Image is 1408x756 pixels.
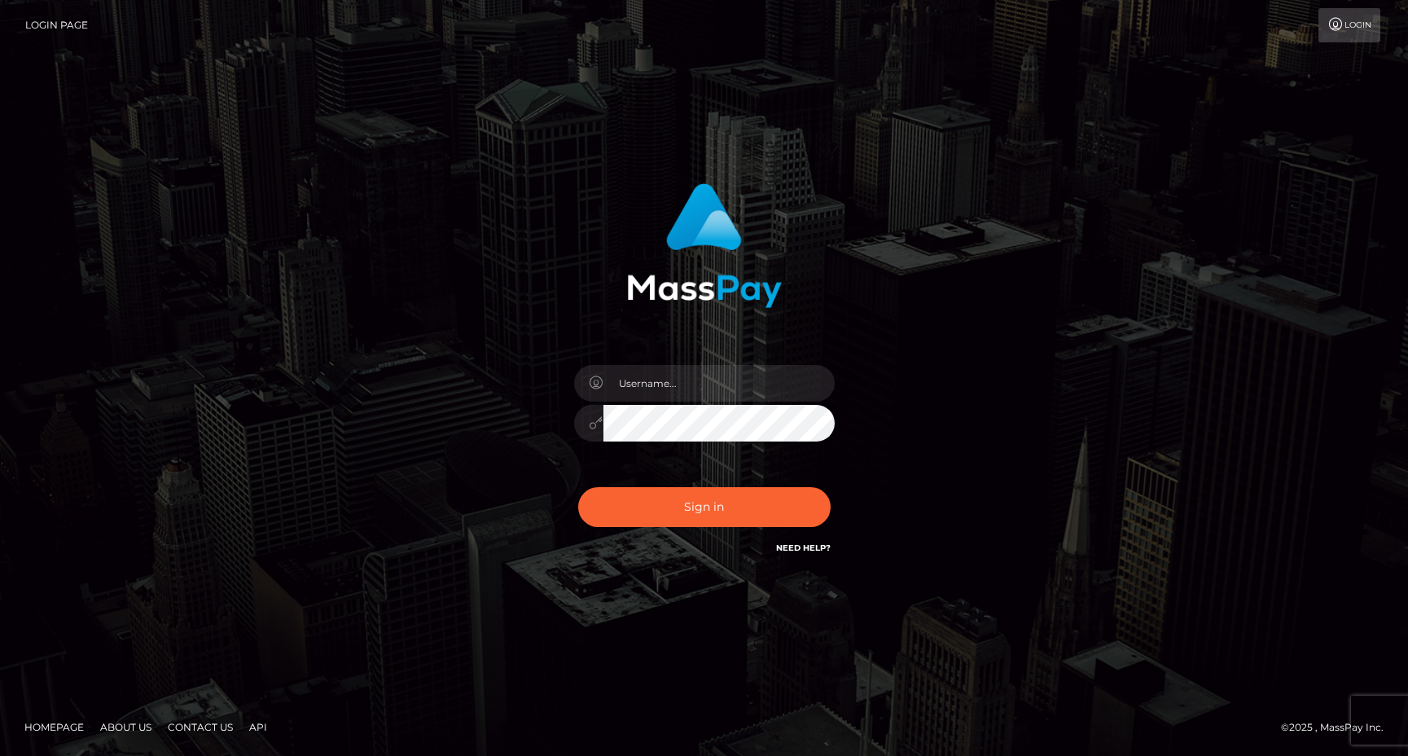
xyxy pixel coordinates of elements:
[94,714,158,740] a: About Us
[18,714,90,740] a: Homepage
[578,487,831,527] button: Sign in
[25,8,88,42] a: Login Page
[1281,719,1396,736] div: © 2025 , MassPay Inc.
[627,183,782,308] img: MassPay Login
[1318,8,1380,42] a: Login
[243,714,274,740] a: API
[603,365,835,402] input: Username...
[161,714,239,740] a: Contact Us
[776,543,831,553] a: Need Help?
